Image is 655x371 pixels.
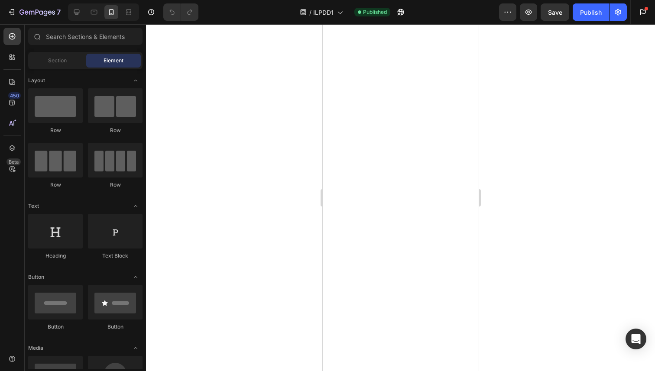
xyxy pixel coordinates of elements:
[129,341,143,355] span: Toggle open
[163,3,198,21] div: Undo/Redo
[3,3,65,21] button: 7
[104,57,123,65] span: Element
[541,3,569,21] button: Save
[28,252,83,260] div: Heading
[323,24,479,371] iframe: Design area
[28,77,45,84] span: Layout
[28,344,43,352] span: Media
[6,158,21,165] div: Beta
[28,28,143,45] input: Search Sections & Elements
[28,181,83,189] div: Row
[573,3,609,21] button: Publish
[88,126,143,134] div: Row
[309,8,311,17] span: /
[363,8,387,16] span: Published
[48,57,67,65] span: Section
[8,92,21,99] div: 450
[626,329,646,349] div: Open Intercom Messenger
[88,252,143,260] div: Text Block
[129,74,143,87] span: Toggle open
[580,8,602,17] div: Publish
[28,126,83,134] div: Row
[28,202,39,210] span: Text
[313,8,334,17] span: ILPDD1
[129,199,143,213] span: Toggle open
[129,270,143,284] span: Toggle open
[28,273,44,281] span: Button
[28,323,83,331] div: Button
[57,7,61,17] p: 7
[88,323,143,331] div: Button
[548,9,562,16] span: Save
[88,181,143,189] div: Row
